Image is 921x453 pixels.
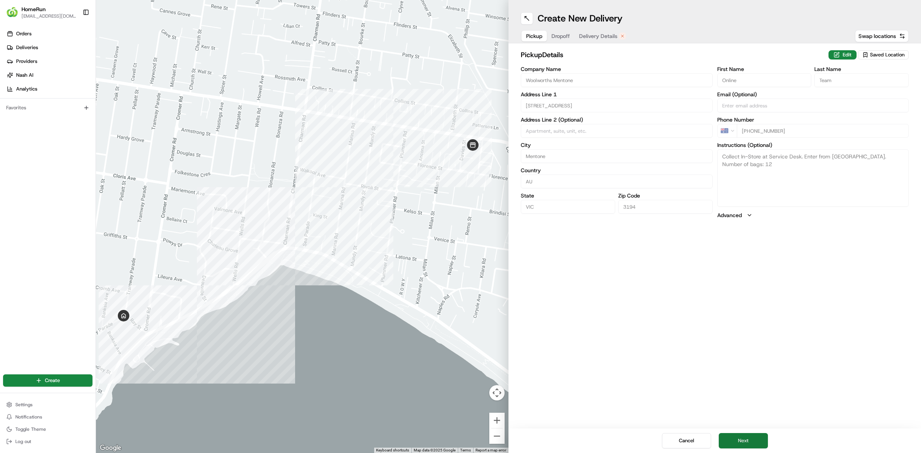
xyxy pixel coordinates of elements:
[717,73,812,87] input: Enter first name
[6,6,18,18] img: HomeRun
[3,412,92,422] button: Notifications
[376,448,409,453] button: Keyboard shortcuts
[814,66,909,72] label: Last Name
[98,443,123,453] a: Open this area in Google Maps (opens a new window)
[21,5,46,13] button: HomeRun
[489,385,505,400] button: Map camera controls
[15,414,42,420] span: Notifications
[521,73,713,87] input: Enter company name
[3,436,92,447] button: Log out
[521,92,713,97] label: Address Line 1
[3,69,96,81] a: Nash AI
[717,117,909,122] label: Phone Number
[521,149,713,163] input: Enter city
[16,44,38,51] span: Deliveries
[717,149,909,207] textarea: Collect In-Store at Service Desk. Enter from [GEOGRAPHIC_DATA]. Number of bags: 12
[855,30,909,42] button: Swap locations
[16,72,33,79] span: Nash AI
[3,28,96,40] a: Orders
[717,66,812,72] label: First Name
[538,12,622,25] h1: Create New Delivery
[521,124,713,138] input: Apartment, suite, unit, etc.
[521,99,713,112] input: Enter address
[618,193,713,198] label: Zip Code
[3,424,92,435] button: Toggle Theme
[521,168,713,173] label: Country
[717,211,909,219] button: Advanced
[551,32,570,40] span: Dropoff
[521,66,713,72] label: Company Name
[829,50,857,59] button: Edit
[521,200,615,214] input: Enter state
[414,448,456,452] span: Map data ©2025 Google
[98,443,123,453] img: Google
[521,49,824,60] h2: pickup Details
[45,377,60,384] span: Create
[3,374,92,387] button: Create
[16,86,37,92] span: Analytics
[460,448,471,452] a: Terms (opens in new tab)
[16,58,37,65] span: Providers
[662,433,711,448] button: Cancel
[717,99,909,112] input: Enter email address
[16,30,31,37] span: Orders
[3,83,96,95] a: Analytics
[737,124,909,138] input: Enter phone number
[521,175,713,188] input: Enter country
[618,200,713,214] input: Enter zip code
[475,448,506,452] a: Report a map error
[489,428,505,444] button: Zoom out
[15,438,31,445] span: Log out
[717,92,909,97] label: Email (Optional)
[3,41,96,54] a: Deliveries
[489,413,505,428] button: Zoom in
[521,193,615,198] label: State
[579,32,617,40] span: Delivery Details
[719,433,768,448] button: Next
[521,117,713,122] label: Address Line 2 (Optional)
[21,13,76,19] button: [EMAIL_ADDRESS][DOMAIN_NAME]
[3,102,92,114] div: Favorites
[858,32,896,40] span: Swap locations
[858,49,909,60] button: Saved Location
[3,3,79,21] button: HomeRunHomeRun[EMAIL_ADDRESS][DOMAIN_NAME]
[15,426,46,432] span: Toggle Theme
[526,32,542,40] span: Pickup
[15,402,33,408] span: Settings
[814,73,909,87] input: Enter last name
[870,51,904,58] span: Saved Location
[3,399,92,410] button: Settings
[717,211,742,219] label: Advanced
[717,142,909,148] label: Instructions (Optional)
[3,55,96,68] a: Providers
[521,142,713,148] label: City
